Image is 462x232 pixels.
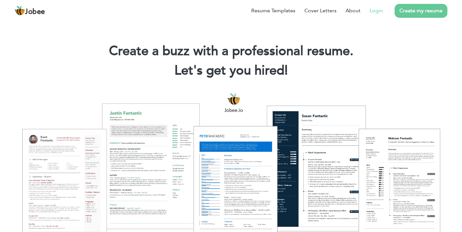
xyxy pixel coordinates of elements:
span: Jobee [25,8,45,16]
a: About [346,7,361,15]
a: Create my resume [395,4,447,18]
span: | [285,62,288,79]
a: Resume Templates [251,7,295,15]
h1: Create a buzz with a professional resume. [10,43,452,60]
a: Login [370,7,383,15]
h2: Let's [10,62,452,79]
a: Cover Letters [304,7,337,15]
span: get you hired! [206,62,288,79]
img: jobee.io [15,6,25,16]
a: Jobee [15,6,45,16]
